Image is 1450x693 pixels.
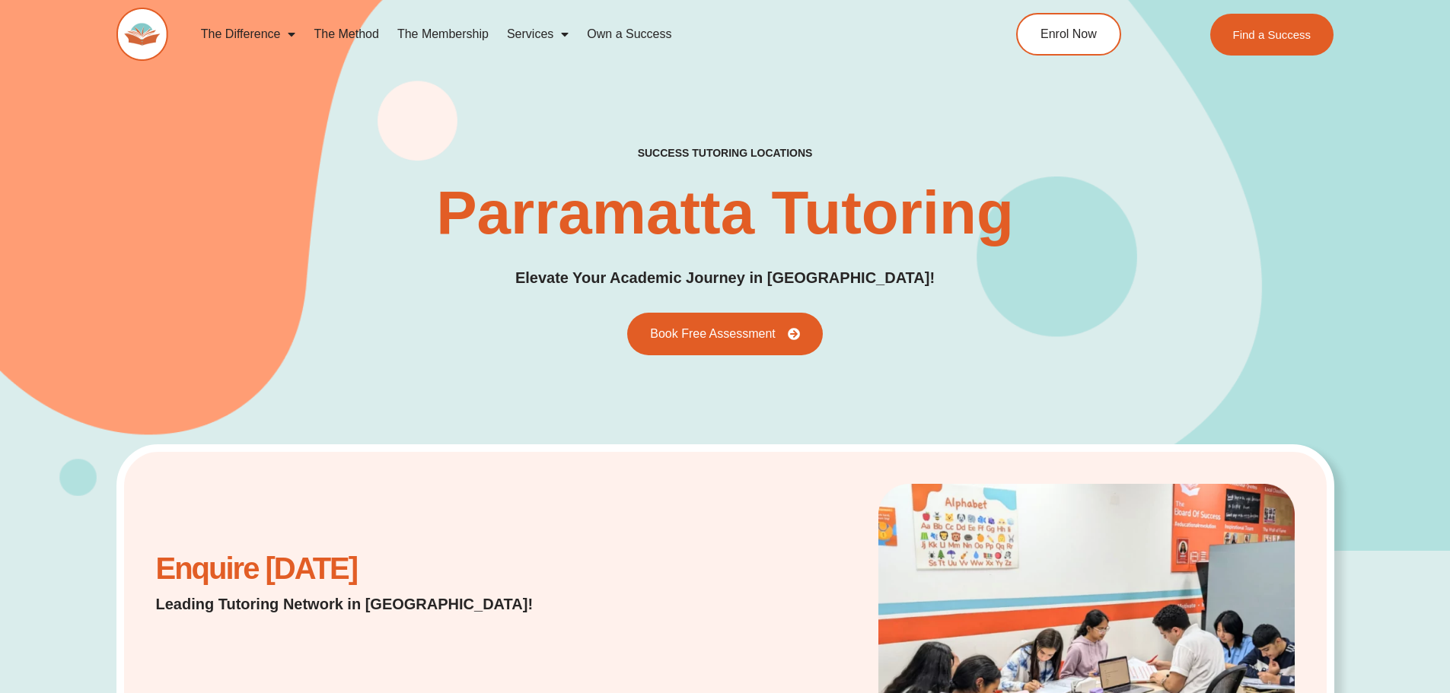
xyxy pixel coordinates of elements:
a: Book Free Assessment [627,313,823,355]
span: Book Free Assessment [650,328,776,340]
p: Elevate Your Academic Journey in [GEOGRAPHIC_DATA]! [515,266,935,290]
p: Leading Tutoring Network in [GEOGRAPHIC_DATA]! [156,593,572,615]
h1: Parramatta Tutoring [436,183,1014,243]
h2: Enquire [DATE] [156,559,572,578]
a: The Membership [388,17,498,52]
span: Find a Success [1233,29,1311,40]
h2: success tutoring locations [638,146,813,160]
a: Enrol Now [1016,13,1121,56]
a: Services [498,17,578,52]
a: The Difference [192,17,305,52]
nav: Menu [192,17,947,52]
a: Find a Success [1210,14,1334,56]
a: Own a Success [578,17,680,52]
a: The Method [304,17,387,52]
span: Enrol Now [1040,28,1097,40]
